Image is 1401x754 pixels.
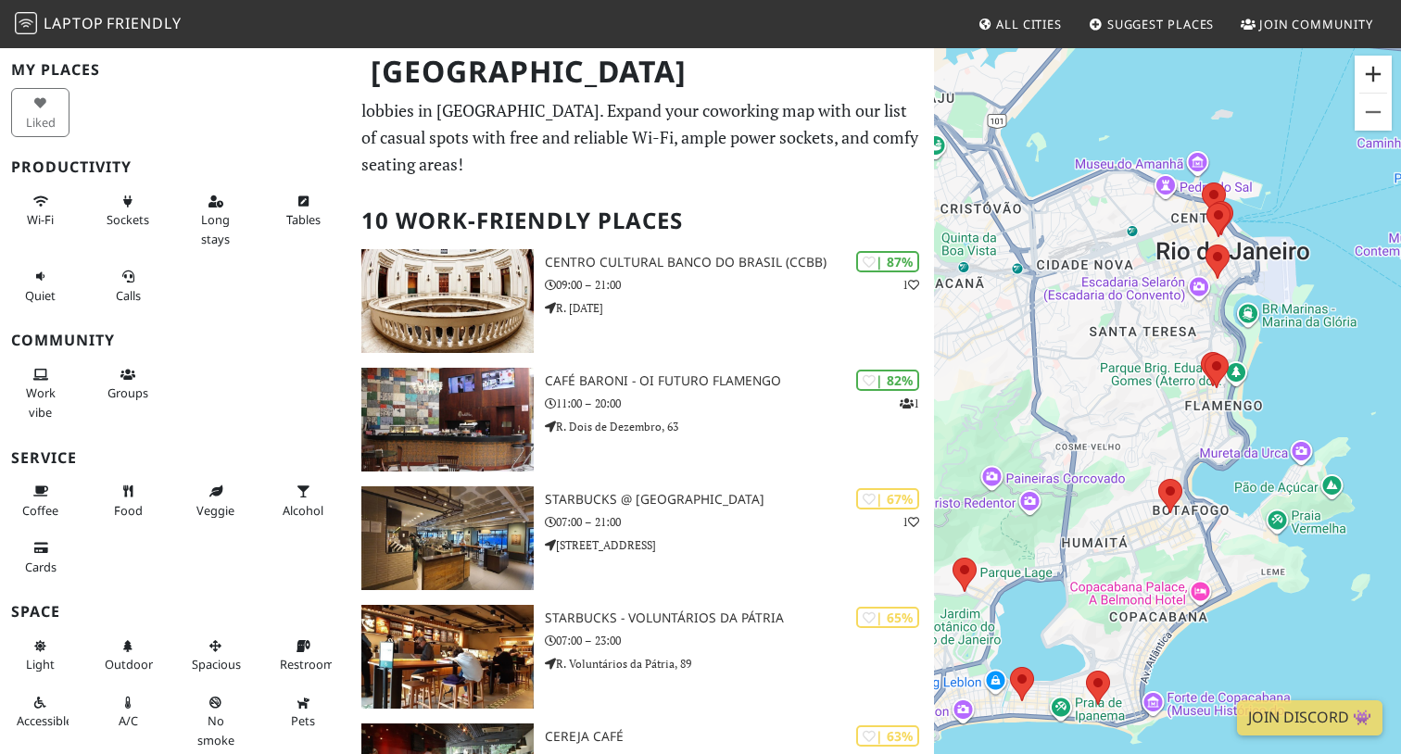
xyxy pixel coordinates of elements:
[274,687,333,736] button: Pets
[902,276,919,294] p: 1
[99,359,158,408] button: Groups
[545,610,934,626] h3: Starbucks - Voluntários da Pátria
[856,488,919,509] div: | 67%
[11,687,69,736] button: Accessible
[545,536,934,554] p: [STREET_ADDRESS]
[274,631,333,680] button: Restroom
[900,395,919,412] p: 1
[186,476,245,525] button: Veggie
[107,13,181,33] span: Friendly
[545,255,934,270] h3: Centro Cultural Banco do Brasil (CCBB)
[192,656,241,672] span: Spacious
[26,384,56,420] span: People working
[11,449,339,467] h3: Service
[545,492,934,508] h3: Starbucks @ [GEOGRAPHIC_DATA]
[186,631,245,680] button: Spacious
[856,607,919,628] div: | 65%
[11,476,69,525] button: Coffee
[361,193,923,249] h2: 10 Work-Friendly Places
[105,656,153,672] span: Outdoor area
[361,368,534,471] img: Café Baroni - Oi Futuro Flamengo
[22,502,58,519] span: Coffee
[361,71,923,178] p: The best work and study-friendly cafes, restaurants, libraries, and hotel lobbies in [GEOGRAPHIC_...
[15,12,37,34] img: LaptopFriendly
[545,299,934,317] p: R. [DATE]
[350,605,934,709] a: Starbucks - Voluntários da Pátria | 65% Starbucks - Voluntários da Pátria 07:00 – 23:00 R. Volunt...
[361,249,534,353] img: Centro Cultural Banco do Brasil (CCBB)
[99,261,158,310] button: Calls
[350,368,934,471] a: Café Baroni - Oi Futuro Flamengo | 82% 1 Café Baroni - Oi Futuro Flamengo 11:00 – 20:00 R. Dois d...
[356,46,930,97] h1: [GEOGRAPHIC_DATA]
[1233,7,1381,41] a: Join Community
[1259,16,1373,32] span: Join Community
[11,533,69,582] button: Cards
[1237,700,1382,735] a: Join Discord 👾
[545,729,934,745] h3: Cereja Café
[545,418,934,435] p: R. Dois de Dezembro, 63
[280,656,334,672] span: Restroom
[545,395,934,412] p: 11:00 – 20:00
[856,251,919,272] div: | 87%
[99,476,158,525] button: Food
[545,513,934,531] p: 07:00 – 21:00
[17,712,72,729] span: Accessible
[283,502,323,519] span: Alcohol
[361,605,534,709] img: Starbucks - Voluntários da Pátria
[197,712,234,748] span: Smoke free
[1081,7,1222,41] a: Suggest Places
[856,370,919,391] div: | 82%
[11,261,69,310] button: Quiet
[99,631,158,680] button: Outdoor
[11,359,69,427] button: Work vibe
[856,725,919,747] div: | 63%
[274,186,333,235] button: Tables
[902,513,919,531] p: 1
[27,211,54,228] span: Stable Wi-Fi
[545,276,934,294] p: 09:00 – 21:00
[11,61,339,79] h3: My Places
[970,7,1069,41] a: All Cities
[545,373,934,389] h3: Café Baroni - Oi Futuro Flamengo
[286,211,321,228] span: Work-friendly tables
[1107,16,1215,32] span: Suggest Places
[99,186,158,235] button: Sockets
[114,502,143,519] span: Food
[196,502,234,519] span: Veggie
[11,631,69,680] button: Light
[361,486,534,590] img: Starbucks @ Rua do Carmo
[25,287,56,304] span: Quiet
[26,656,55,672] span: Natural light
[44,13,104,33] span: Laptop
[996,16,1062,32] span: All Cities
[11,158,339,176] h3: Productivity
[107,211,149,228] span: Power sockets
[274,476,333,525] button: Alcohol
[350,486,934,590] a: Starbucks @ Rua do Carmo | 67% 1 Starbucks @ [GEOGRAPHIC_DATA] 07:00 – 21:00 [STREET_ADDRESS]
[186,186,245,254] button: Long stays
[11,332,339,349] h3: Community
[107,384,148,401] span: Group tables
[1355,94,1392,131] button: Zoom out
[15,8,182,41] a: LaptopFriendly LaptopFriendly
[119,712,138,729] span: Air conditioned
[99,687,158,736] button: A/C
[11,186,69,235] button: Wi-Fi
[116,287,141,304] span: Video/audio calls
[545,632,934,649] p: 07:00 – 23:00
[11,603,339,621] h3: Space
[545,655,934,672] p: R. Voluntários da Pátria, 89
[201,211,230,246] span: Long stays
[291,712,315,729] span: Pet friendly
[1355,56,1392,93] button: Zoom in
[350,249,934,353] a: Centro Cultural Banco do Brasil (CCBB) | 87% 1 Centro Cultural Banco do Brasil (CCBB) 09:00 – 21:...
[25,559,57,575] span: Credit cards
